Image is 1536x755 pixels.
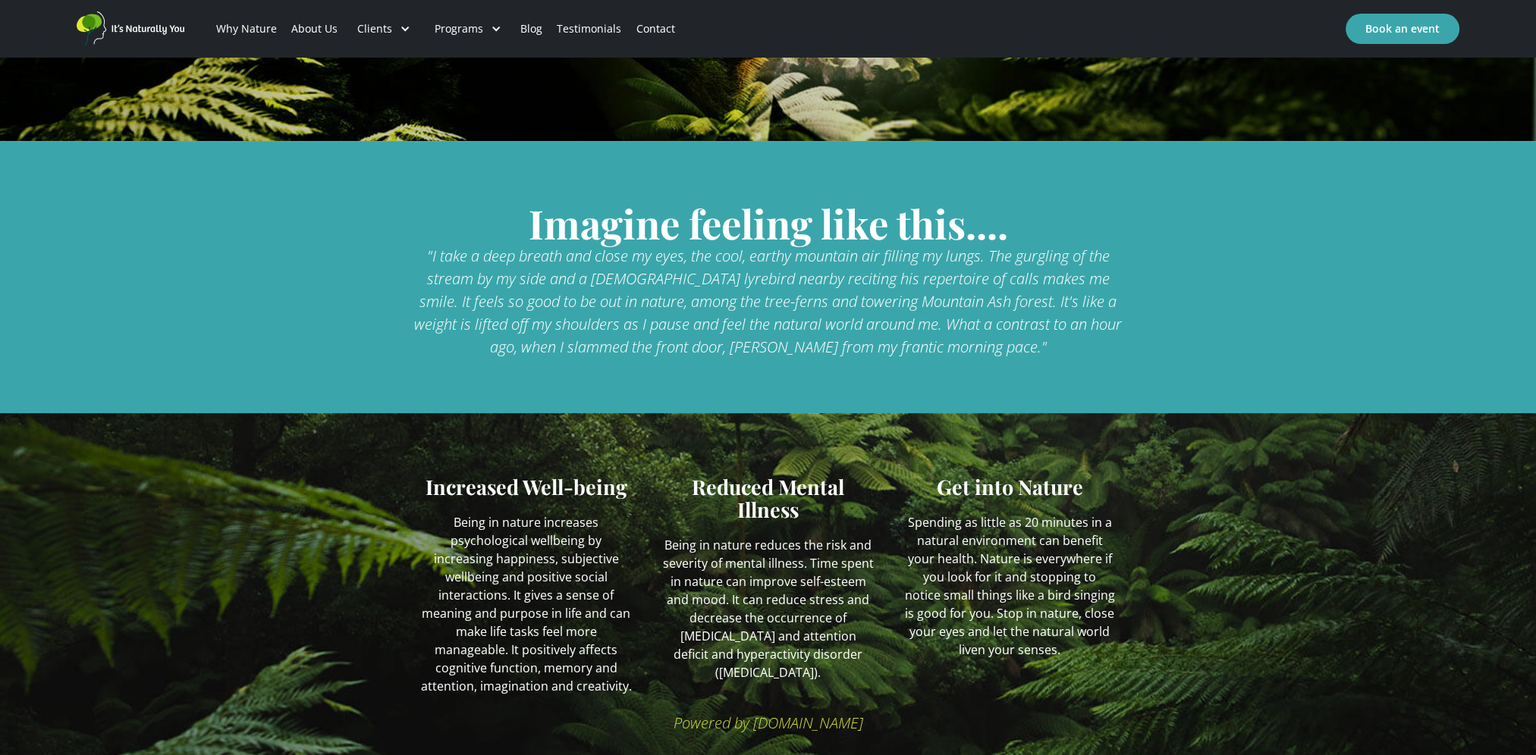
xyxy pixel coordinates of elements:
[1346,14,1459,44] a: Book an event
[345,3,422,55] div: Clients
[674,713,863,733] a: Powered by [DOMAIN_NAME]
[357,21,392,36] div: Clients
[662,475,874,521] h3: Reduced Mental Illness
[904,513,1116,659] p: Spending as little as 20 minutes in a natural environment can benefit your health. Nature is ever...
[422,3,514,55] div: Programs
[662,536,874,681] p: Being in nature reduces the risk and severity of mental illness. Time spent in nature can improve...
[514,3,550,55] a: Blog
[629,3,682,55] a: Contact
[284,3,344,55] a: About Us
[421,513,633,695] p: Being in nature increases psychological wellbeing by increasing happiness, subjective wellbeing a...
[550,3,629,55] a: Testimonials
[77,11,190,46] a: home
[904,475,1116,498] h3: Get into Nature
[529,196,1008,249] sub: Imagine feeling like this....
[435,21,483,36] div: Programs
[412,245,1125,359] div: "I take a deep breath and close my eyes, the cool, earthy mountain air filling my lungs. The gurg...
[209,3,284,55] a: Why Nature
[421,475,633,498] h3: Increased Well-being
